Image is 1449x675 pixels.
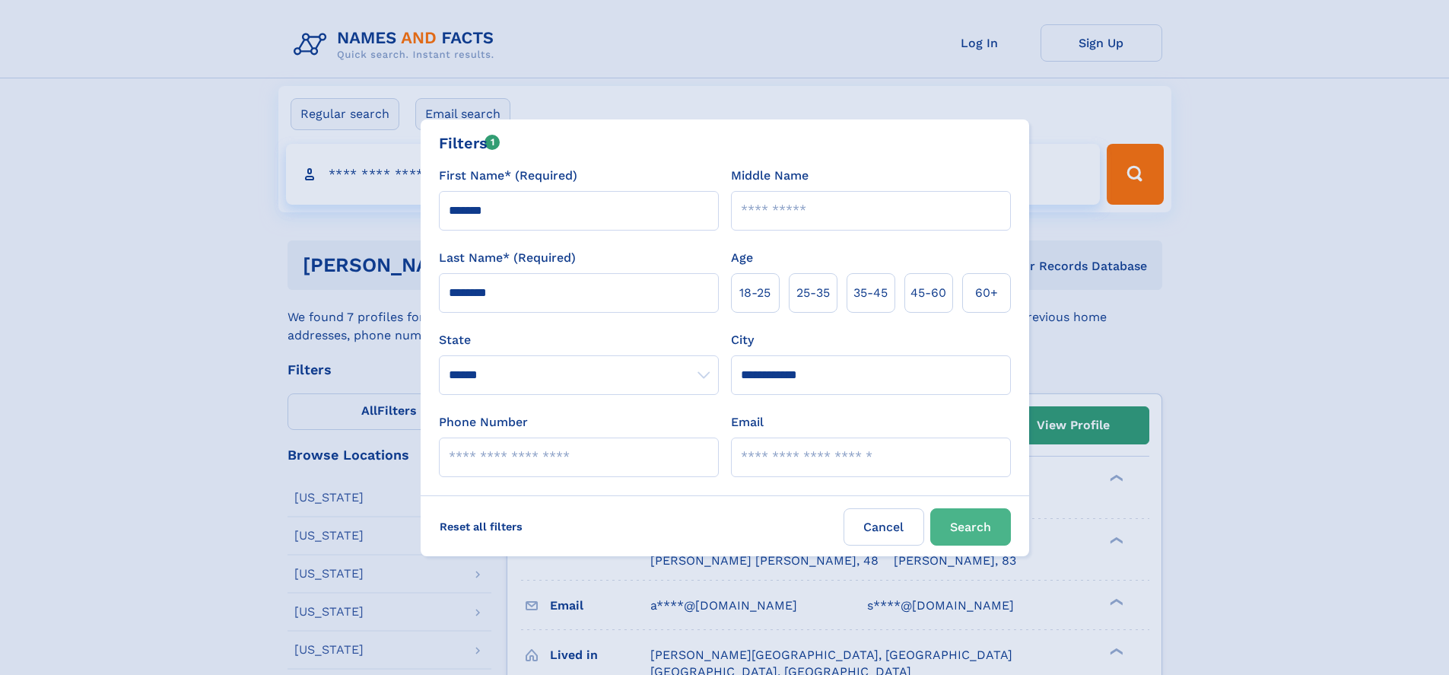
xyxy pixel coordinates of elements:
[439,413,528,431] label: Phone Number
[439,249,576,267] label: Last Name* (Required)
[439,132,500,154] div: Filters
[439,331,719,349] label: State
[430,508,532,545] label: Reset all filters
[910,284,946,302] span: 45‑60
[731,167,809,185] label: Middle Name
[439,167,577,185] label: First Name* (Required)
[930,508,1011,546] button: Search
[853,284,888,302] span: 35‑45
[731,331,754,349] label: City
[731,413,764,431] label: Email
[739,284,771,302] span: 18‑25
[844,508,924,546] label: Cancel
[796,284,830,302] span: 25‑35
[731,249,753,267] label: Age
[975,284,998,302] span: 60+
